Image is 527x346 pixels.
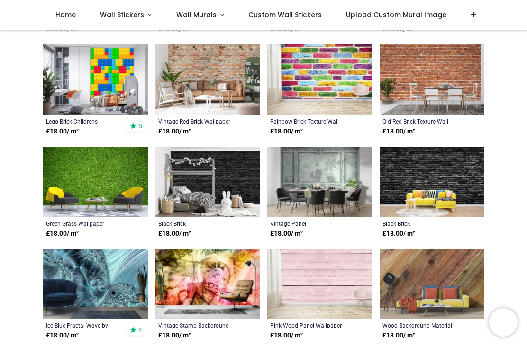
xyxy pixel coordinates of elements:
img: Lego Brick Childrens Wall Mural Wallpaper [43,44,148,115]
a: Pink Wood Panel Wallpaper [270,321,349,329]
img: Black Brick Wall Mural - Mod2 [155,147,260,217]
img: Ice Blue Fractal Wave Wall Mural by Andrea Haase [43,249,148,319]
strong: £ 18.00 / m² [46,331,79,340]
span: Wall Murals [176,10,217,19]
a: Green Grass Wallpaper [46,220,125,227]
a: Wood Background Material Texture Wallpaper [382,321,462,329]
img: Vintage Red Brick Wall Mural Wallpaper [155,44,260,115]
img: Green Grass Wall Mural Wallpaper [43,147,148,217]
a: Rainbow Brick Texture Wall Wallpaper [270,117,349,125]
span: Home [55,10,76,19]
a: Ice Blue Fractal Wave by [PERSON_NAME] [46,321,125,329]
img: Vintage Stamp Background Wall Mural Wallpaper [155,249,260,319]
img: Old Red Brick Texture Wall Wall Mural Wallpaper [380,44,484,115]
strong: £ 18.00 / m² [158,229,191,239]
strong: £ 18.00 / m² [158,331,191,340]
iframe: Brevo live chat [489,308,518,337]
strong: £ 18.00 / m² [382,127,415,136]
strong: £ 18.00 / m² [382,331,415,340]
strong: £ 18.00 / m² [158,127,191,136]
strong: £ 18.00 / m² [270,229,303,239]
strong: £ 18.00 / m² [270,331,303,340]
a: Black Brick [382,220,462,227]
span: Custom Wall Stickers [248,10,322,19]
span: 5 [138,122,142,130]
a: Old Red Brick Texture Wall Wallpaper [382,117,462,125]
a: Black Brick [158,220,237,227]
img: Black Brick Wall Mural - Mod1 [380,147,484,217]
img: Rainbow Brick Texture Wall Wall Mural Wallpaper [267,44,372,115]
img: Vintage Panel Wall Mural [267,147,372,217]
strong: £ 18.00 / m² [382,229,415,239]
a: Vintage Stamp Background Wallpaper [158,321,237,329]
a: Vintage Panel [270,220,349,227]
span: 4 [138,326,142,334]
a: Lego Brick Childrens Wallpaper [46,117,125,125]
strong: £ 18.00 / m² [46,229,79,239]
img: Wood Background Material Texture Wall Mural Wallpaper [380,249,484,319]
span: Upload Custom Mural Image [346,10,446,19]
strong: £ 18.00 / m² [46,127,79,136]
span: Wall Stickers [100,10,144,19]
strong: £ 18.00 / m² [270,127,303,136]
img: Pink Wood Panel Wall Mural Wallpaper [267,249,372,319]
a: Vintage Red Brick Wallpaper [158,117,237,125]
